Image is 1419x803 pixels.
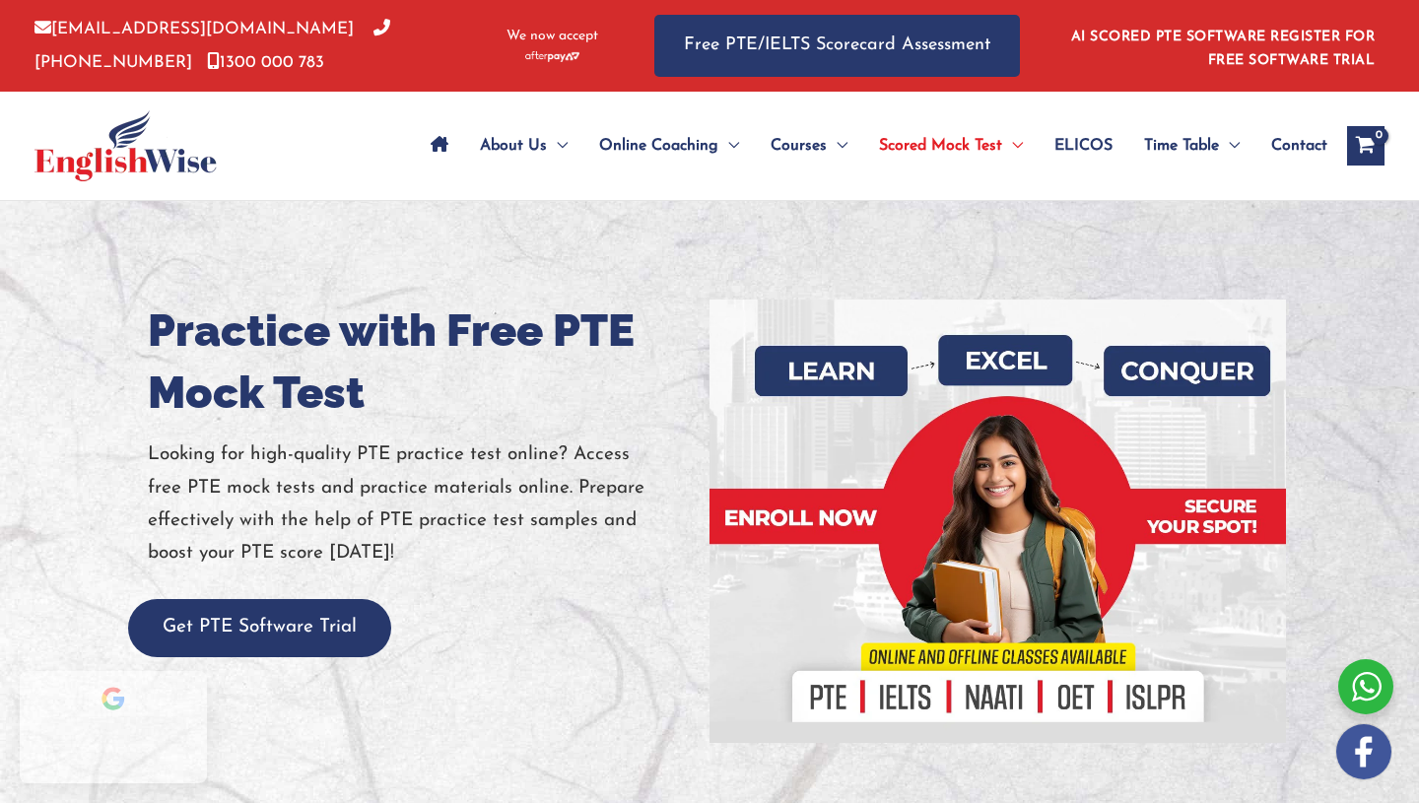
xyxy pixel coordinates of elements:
[34,110,217,181] img: cropped-ew-logo
[1002,111,1023,180] span: Menu Toggle
[480,111,547,180] span: About Us
[148,438,695,569] p: Looking for high-quality PTE practice test online? Access free PTE mock tests and practice materi...
[1271,111,1327,180] span: Contact
[507,27,598,46] span: We now accept
[863,111,1039,180] a: Scored Mock TestMenu Toggle
[1219,111,1240,180] span: Menu Toggle
[207,54,324,71] a: 1300 000 783
[1347,126,1385,166] a: View Shopping Cart, empty
[827,111,847,180] span: Menu Toggle
[464,111,583,180] a: About UsMenu Toggle
[1054,111,1113,180] span: ELICOS
[34,21,354,37] a: [EMAIL_ADDRESS][DOMAIN_NAME]
[599,111,718,180] span: Online Coaching
[128,618,391,636] a: Get PTE Software Trial
[148,300,695,424] h1: Practice with Free PTE Mock Test
[34,21,390,70] a: [PHONE_NUMBER]
[1255,111,1327,180] a: Contact
[771,111,827,180] span: Courses
[1128,111,1255,180] a: Time TableMenu Toggle
[654,15,1020,77] a: Free PTE/IELTS Scorecard Assessment
[1144,111,1219,180] span: Time Table
[1059,14,1385,78] aside: Header Widget 1
[1071,30,1376,68] a: AI SCORED PTE SOFTWARE REGISTER FOR FREE SOFTWARE TRIAL
[718,111,739,180] span: Menu Toggle
[583,111,755,180] a: Online CoachingMenu Toggle
[879,111,1002,180] span: Scored Mock Test
[1039,111,1128,180] a: ELICOS
[415,111,1327,180] nav: Site Navigation: Main Menu
[547,111,568,180] span: Menu Toggle
[128,599,391,657] button: Get PTE Software Trial
[755,111,863,180] a: CoursesMenu Toggle
[525,51,579,62] img: Afterpay-Logo
[1336,724,1391,779] img: white-facebook.png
